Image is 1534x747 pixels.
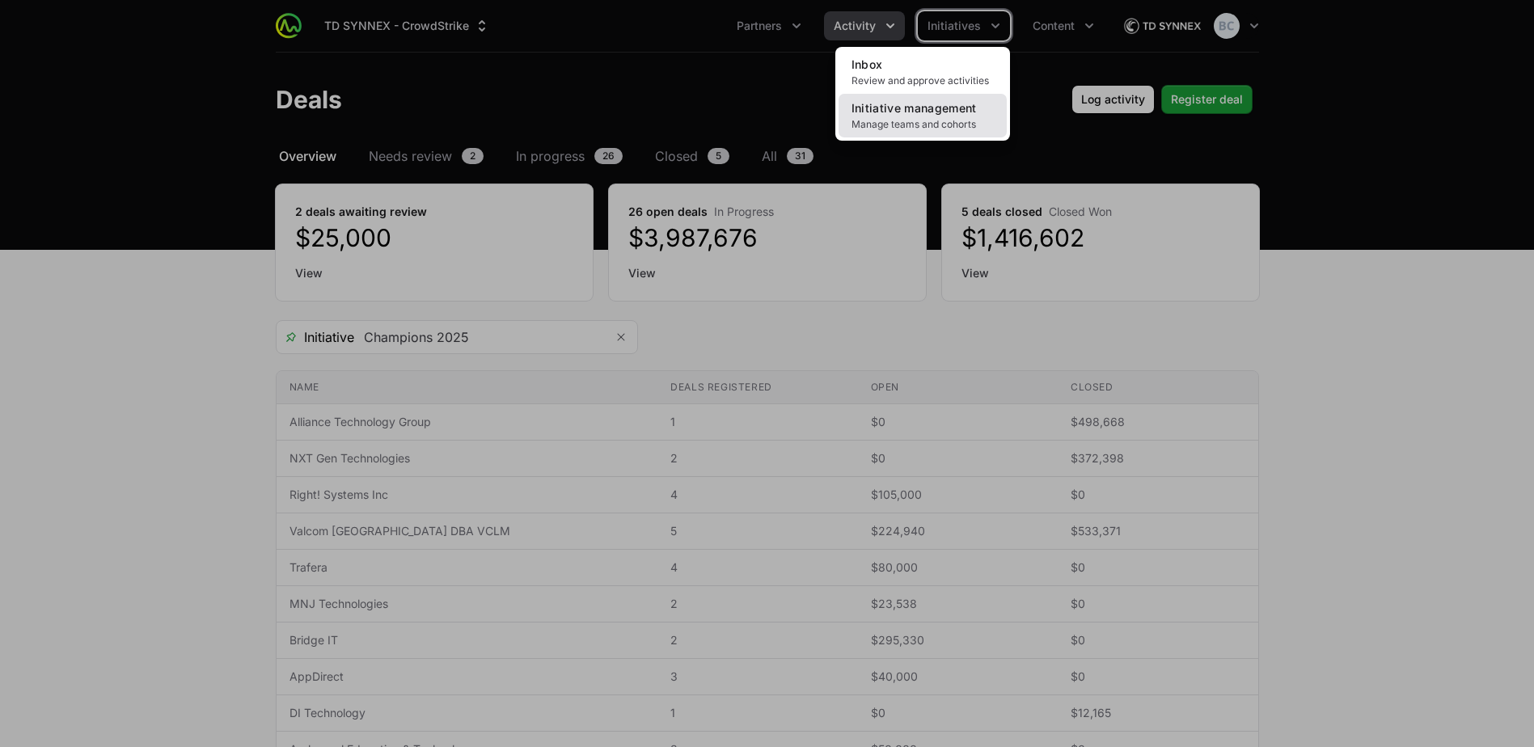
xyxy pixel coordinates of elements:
div: Main navigation [302,11,1104,40]
span: Inbox [852,57,883,71]
span: Review and approve activities [852,74,994,87]
a: Initiative managementManage teams and cohorts [839,94,1007,137]
a: InboxReview and approve activities [839,50,1007,94]
span: Initiative management [852,101,977,115]
span: Manage teams and cohorts [852,118,994,131]
div: Initiatives menu [918,11,1010,40]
